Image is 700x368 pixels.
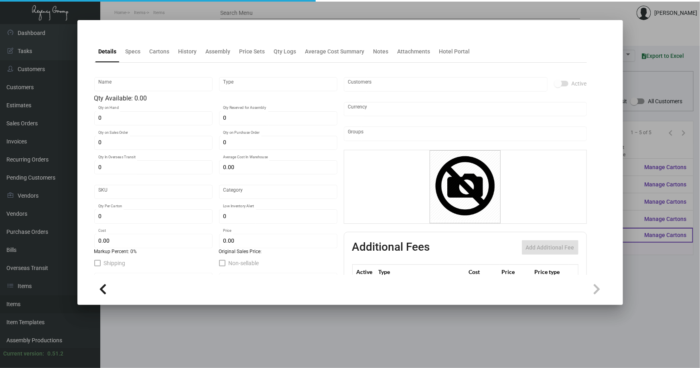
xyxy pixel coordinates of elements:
[467,265,499,279] th: Cost
[99,47,117,56] div: Details
[104,258,126,268] span: Shipping
[229,258,259,268] span: Non-sellable
[94,94,337,103] div: Qty Available: 0.00
[499,265,532,279] th: Price
[150,47,170,56] div: Cartons
[352,240,430,255] h2: Additional Fees
[274,47,296,56] div: Qty Logs
[522,240,578,255] button: Add Additional Fee
[377,265,467,279] th: Type
[348,81,543,88] input: Add new..
[352,265,377,279] th: Active
[526,244,574,251] span: Add Additional Fee
[179,47,197,56] div: History
[239,47,265,56] div: Price Sets
[305,47,365,56] div: Average Cost Summary
[126,47,141,56] div: Specs
[398,47,430,56] div: Attachments
[532,265,568,279] th: Price type
[439,47,470,56] div: Hotel Portal
[206,47,231,56] div: Assembly
[348,131,582,137] input: Add new..
[572,79,587,88] span: Active
[373,47,389,56] div: Notes
[47,350,63,358] div: 0.51.2
[3,350,44,358] div: Current version:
